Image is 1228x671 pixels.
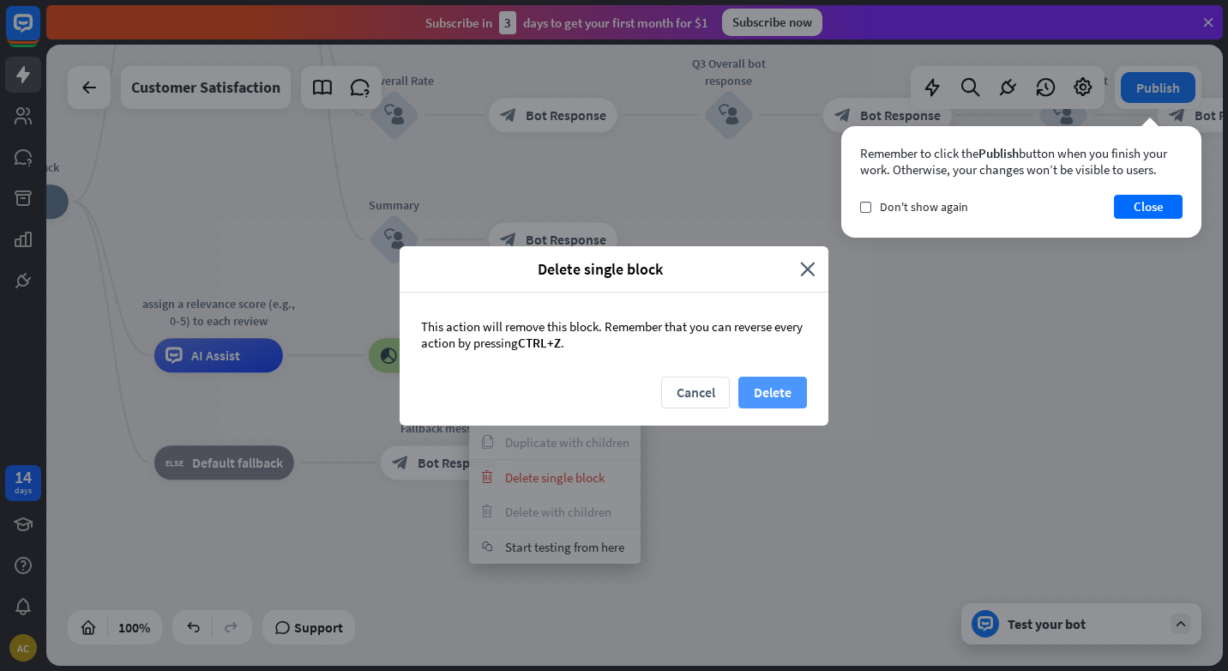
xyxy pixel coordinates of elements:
[518,335,561,351] span: CTRL+Z
[400,293,828,377] div: This action will remove this block. Remember that you can reverse every action by pressing .
[661,377,730,408] button: Cancel
[738,377,807,408] button: Delete
[412,259,787,279] span: Delete single block
[860,145,1183,178] div: Remember to click the button when you finish your work. Otherwise, your changes won’t be visible ...
[880,199,968,215] span: Don't show again
[1114,195,1183,219] button: Close
[14,7,65,58] button: Open LiveChat chat widget
[978,145,1019,161] span: Publish
[800,259,816,279] i: close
